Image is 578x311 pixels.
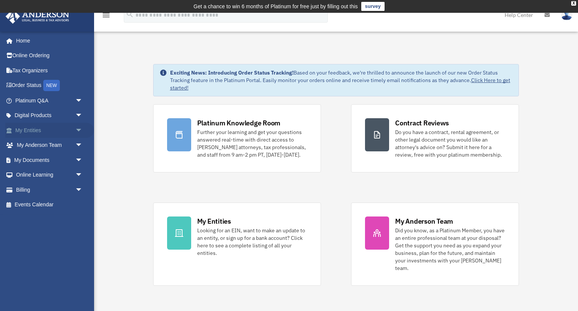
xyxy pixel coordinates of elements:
span: arrow_drop_down [75,93,90,108]
a: Order StatusNEW [5,78,94,93]
span: arrow_drop_down [75,123,90,138]
div: Get a chance to win 6 months of Platinum for free just by filling out this [193,2,358,11]
div: NEW [43,80,60,91]
a: Digital Productsarrow_drop_down [5,108,94,123]
div: Further your learning and get your questions answered real-time with direct access to [PERSON_NAM... [197,128,307,159]
a: My Documentsarrow_drop_down [5,152,94,168]
a: Online Ordering [5,48,94,63]
a: My Anderson Teamarrow_drop_down [5,138,94,153]
a: Platinum Knowledge Room Further your learning and get your questions answered real-time with dire... [153,104,321,172]
div: My Anderson Team [395,216,453,226]
a: survey [361,2,385,11]
img: Anderson Advisors Platinum Portal [3,9,71,24]
span: arrow_drop_down [75,138,90,153]
a: Platinum Q&Aarrow_drop_down [5,93,94,108]
img: User Pic [561,9,572,20]
span: arrow_drop_down [75,182,90,198]
span: arrow_drop_down [75,168,90,183]
a: Contract Reviews Do you have a contract, rental agreement, or other legal document you would like... [351,104,519,172]
a: My Anderson Team Did you know, as a Platinum Member, you have an entire professional team at your... [351,203,519,286]
div: Platinum Knowledge Room [197,118,281,128]
a: My Entitiesarrow_drop_down [5,123,94,138]
div: My Entities [197,216,231,226]
a: My Entities Looking for an EIN, want to make an update to an entity, or sign up for a bank accoun... [153,203,321,286]
div: Did you know, as a Platinum Member, you have an entire professional team at your disposal? Get th... [395,227,505,272]
a: Billingarrow_drop_down [5,182,94,197]
i: search [126,10,134,18]
a: Online Learningarrow_drop_down [5,168,94,183]
a: Click Here to get started! [170,77,510,91]
div: Do you have a contract, rental agreement, or other legal document you would like an attorney's ad... [395,128,505,159]
a: Tax Organizers [5,63,94,78]
span: arrow_drop_down [75,108,90,123]
a: Events Calendar [5,197,94,212]
div: Contract Reviews [395,118,449,128]
span: arrow_drop_down [75,152,90,168]
div: Based on your feedback, we're thrilled to announce the launch of our new Order Status Tracking fe... [170,69,513,91]
i: menu [102,11,111,20]
div: close [571,1,576,6]
div: Looking for an EIN, want to make an update to an entity, or sign up for a bank account? Click her... [197,227,307,257]
a: menu [102,13,111,20]
strong: Exciting News: Introducing Order Status Tracking! [170,69,294,76]
a: Home [5,33,90,48]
